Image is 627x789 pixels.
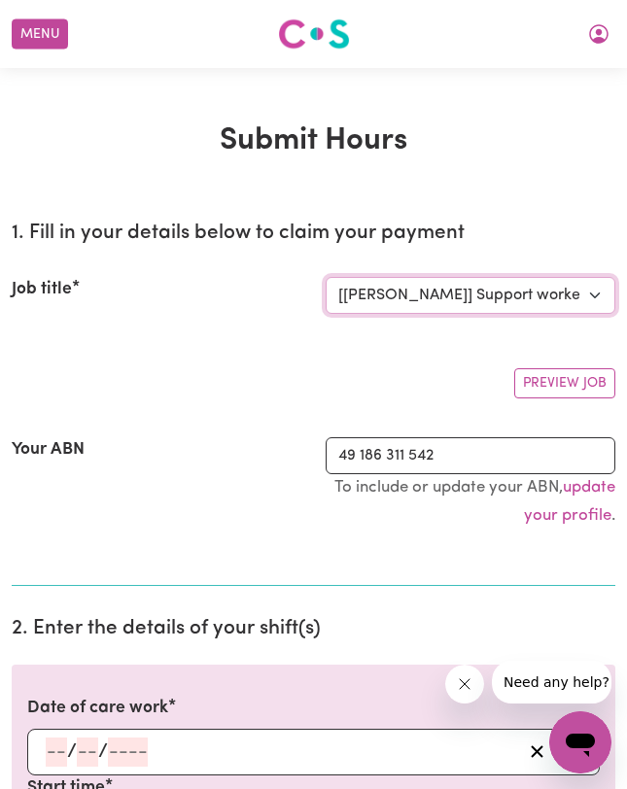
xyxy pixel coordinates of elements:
button: My Account [578,17,619,51]
span: / [98,741,108,763]
h1: Submit Hours [12,122,615,159]
small: To include or update your ABN, . [334,479,615,524]
label: Your ABN [12,437,85,463]
input: ---- [108,738,148,767]
input: -- [77,738,98,767]
input: -- [46,738,67,767]
img: Careseekers logo [278,17,350,51]
label: Date of care work [27,696,168,721]
a: update your profile [524,479,615,524]
span: / [67,741,77,763]
h2: 2. Enter the details of your shift(s) [12,617,615,641]
button: Menu [12,19,68,50]
button: Preview Job [514,368,615,398]
label: Job title [12,277,72,302]
iframe: Button to launch messaging window [549,711,611,773]
a: Careseekers logo [278,12,350,56]
iframe: Close message [445,665,484,703]
iframe: Message from company [492,661,611,703]
h2: 1. Fill in your details below to claim your payment [12,222,615,246]
button: Clear date [522,738,552,767]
